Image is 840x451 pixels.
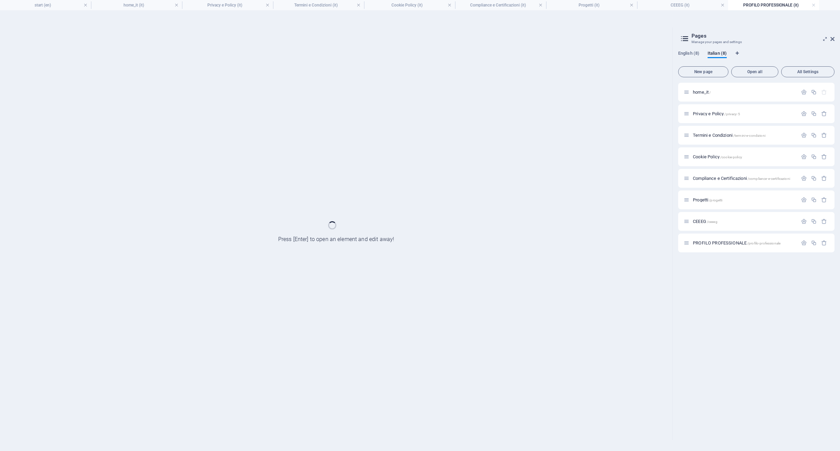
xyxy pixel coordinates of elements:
span: Open all [734,70,775,74]
h4: Termini e Condizioni (it) [273,1,364,9]
div: Settings [801,197,807,203]
div: Progetti/progetti [691,198,798,202]
span: /privacy-5 [724,112,740,116]
h2: Pages [692,33,835,39]
span: Click to open page [693,154,742,159]
div: Remove [821,218,827,224]
div: home_it/ [691,90,798,94]
h4: Cookie Policy (it) [364,1,455,9]
h4: Compliance e Certificazioni (it) [455,1,546,9]
span: Click to open page [693,90,711,95]
div: Remove [821,197,827,203]
h3: Manage your pages and settings [692,39,821,45]
div: Remove [821,154,827,160]
div: Duplicate [811,154,817,160]
span: Click to open page [693,176,790,181]
div: Settings [801,111,807,117]
h4: CEEEG (it) [637,1,728,9]
span: /cookie-policy [720,155,742,159]
div: Termini e Condizioni/termini-e-condizioni [691,133,798,137]
div: CEEEG/ceeeg [691,219,798,224]
span: Click to open page [693,219,718,224]
span: / [709,91,711,94]
button: Open all [731,66,778,77]
div: Remove [821,175,827,181]
span: Click to open page [693,111,740,116]
h4: Privacy e Policy (it) [182,1,273,9]
h4: home_it (it) [91,1,182,9]
div: Settings [801,240,807,246]
div: Compliance e Certificazioni/compliance-e-certificazioni [691,176,798,181]
div: Remove [821,132,827,138]
span: Click to open page [693,133,765,138]
div: Remove [821,111,827,117]
div: Duplicate [811,218,817,224]
div: The startpage cannot be deleted [821,89,827,95]
div: Settings [801,218,807,224]
div: Settings [801,154,807,160]
div: Privacy e Policy/privacy-5 [691,111,798,116]
div: Remove [821,240,827,246]
div: Duplicate [811,240,817,246]
div: Settings [801,89,807,95]
h4: PROFILO PROFESSIONALE (it) [728,1,819,9]
div: Duplicate [811,132,817,138]
span: /termini-e-condizioni [733,134,765,137]
div: Duplicate [811,89,817,95]
div: Duplicate [811,175,817,181]
span: /compliance-e-certificazioni [748,177,790,181]
div: PROFILO PROFESSIONALE/profilo-professionale [691,241,798,245]
span: Italian (8) [708,49,727,59]
span: English (8) [678,49,699,59]
div: Settings [801,132,807,138]
span: New page [681,70,725,74]
div: Cookie Policy/cookie-policy [691,155,798,159]
div: Language Tabs [678,51,835,64]
span: /ceeeg [707,220,718,224]
span: Click to open page [693,197,722,202]
h4: Progetti (it) [546,1,637,9]
div: Settings [801,175,807,181]
span: /profilo-professionale [747,241,780,245]
button: New page [678,66,728,77]
div: Duplicate [811,197,817,203]
span: /progetti [709,198,722,202]
span: All Settings [784,70,831,74]
span: Click to open page [693,240,780,246]
button: All Settings [781,66,835,77]
div: Duplicate [811,111,817,117]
